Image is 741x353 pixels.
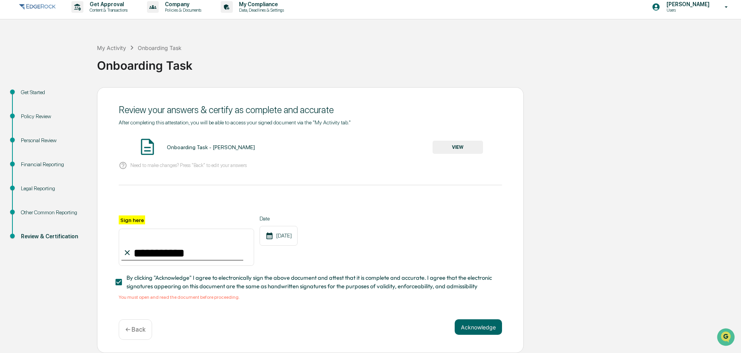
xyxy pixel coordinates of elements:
div: Review & Certification [21,232,85,241]
p: Content & Transactions [83,7,132,13]
p: [PERSON_NAME] [660,1,713,7]
label: Date [260,215,298,222]
p: Get Approval [83,1,132,7]
button: Acknowledge [455,319,502,335]
div: Policy Review [21,112,85,121]
div: Financial Reporting [21,160,85,169]
div: 🔎 [8,113,14,119]
div: Onboarding Task - [PERSON_NAME] [167,144,255,150]
div: We're available if you need us! [26,67,98,73]
span: Data Lookup [16,112,49,120]
div: [DATE] [260,226,298,246]
a: Powered byPylon [55,131,94,137]
div: You must open and read the document before proceeding. [119,294,502,300]
p: My Compliance [233,1,288,7]
span: Preclearance [16,98,50,105]
div: 🖐️ [8,98,14,105]
span: Attestations [64,98,96,105]
div: Legal Reporting [21,184,85,193]
img: logo [19,2,56,12]
p: Data, Deadlines & Settings [233,7,288,13]
p: Company [159,1,205,7]
button: Start new chat [132,62,141,71]
p: How can we help? [8,16,141,29]
img: Document Icon [138,137,157,157]
a: 🖐️Preclearance [5,95,53,108]
label: Sign here [119,215,145,224]
p: ← Back [125,326,145,333]
p: Users [660,7,713,13]
div: Review your answers & certify as complete and accurate [119,104,502,115]
div: Other Common Reporting [21,208,85,217]
img: 1746055101610-c473b297-6a78-478c-a979-82029cc54cd1 [8,59,22,73]
div: 🗄️ [56,98,62,105]
span: By clicking "Acknowledge" I agree to electronically sign the above document and attest that it is... [126,274,496,291]
div: Get Started [21,88,85,96]
span: Pylon [77,131,94,137]
div: Onboarding Task [97,52,737,72]
iframe: Open customer support [716,327,737,348]
p: Need to make changes? Press "Back" to edit your answers [130,162,247,168]
div: My Activity [97,45,126,51]
button: VIEW [433,141,483,154]
div: Start new chat [26,59,127,67]
a: 🔎Data Lookup [5,109,52,123]
div: Personal Review [21,136,85,145]
a: 🗄️Attestations [53,95,99,108]
div: Onboarding Task [138,45,182,51]
span: After completing this attestation, you will be able to access your signed document via the "My Ac... [119,119,351,126]
p: Policies & Documents [159,7,205,13]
